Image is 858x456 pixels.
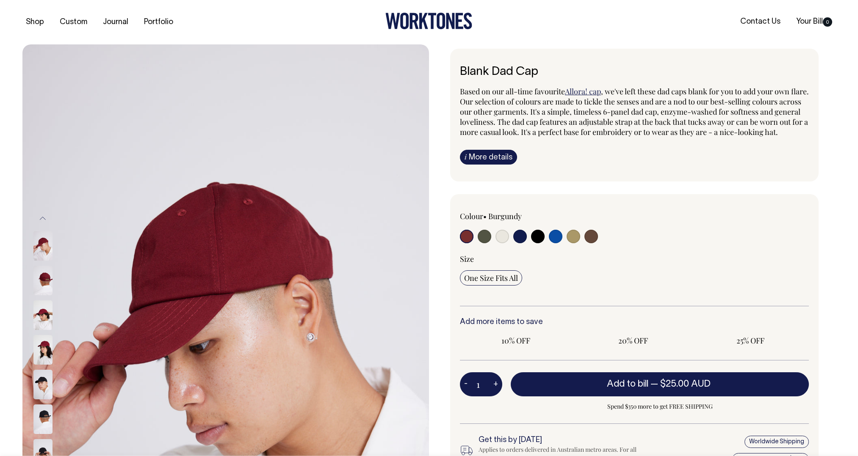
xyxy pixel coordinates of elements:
[479,436,650,445] h6: Get this by [DATE]
[581,335,685,346] span: 20% OFF
[660,380,711,388] span: $25.00 AUD
[511,372,809,396] button: Add to bill —$25.00 AUD
[565,86,601,96] a: Allora! cap
[694,333,806,348] input: 25% OFF
[737,15,784,29] a: Contact Us
[460,254,809,264] div: Size
[483,211,487,221] span: •
[464,273,518,283] span: One Size Fits All
[460,66,809,79] h6: Blank Dad Cap
[698,335,802,346] span: 25% OFF
[460,376,472,393] button: -
[460,318,809,327] h6: Add more items to save
[489,376,502,393] button: +
[33,335,53,365] img: burgundy
[607,380,648,388] span: Add to bill
[465,152,467,161] span: i
[460,333,572,348] input: 10% OFF
[100,15,132,29] a: Journal
[33,370,53,399] img: black
[33,231,53,261] img: burgundy
[141,15,177,29] a: Portfolio
[464,335,568,346] span: 10% OFF
[22,15,47,29] a: Shop
[460,150,517,165] a: iMore details
[823,17,832,27] span: 0
[460,86,809,137] span: , we've left these dad caps blank for you to add your own flare. Our selection of colours are mad...
[511,401,809,412] span: Spend $350 more to get FREE SHIPPING
[488,211,522,221] label: Burgundy
[793,15,836,29] a: Your Bill0
[460,270,522,286] input: One Size Fits All
[33,266,53,295] img: burgundy
[460,211,600,221] div: Colour
[577,333,689,348] input: 20% OFF
[36,209,49,228] button: Previous
[56,15,91,29] a: Custom
[460,86,565,96] span: Based on our all-time favourite
[33,404,53,434] img: black
[33,300,53,330] img: burgundy
[650,380,713,388] span: —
